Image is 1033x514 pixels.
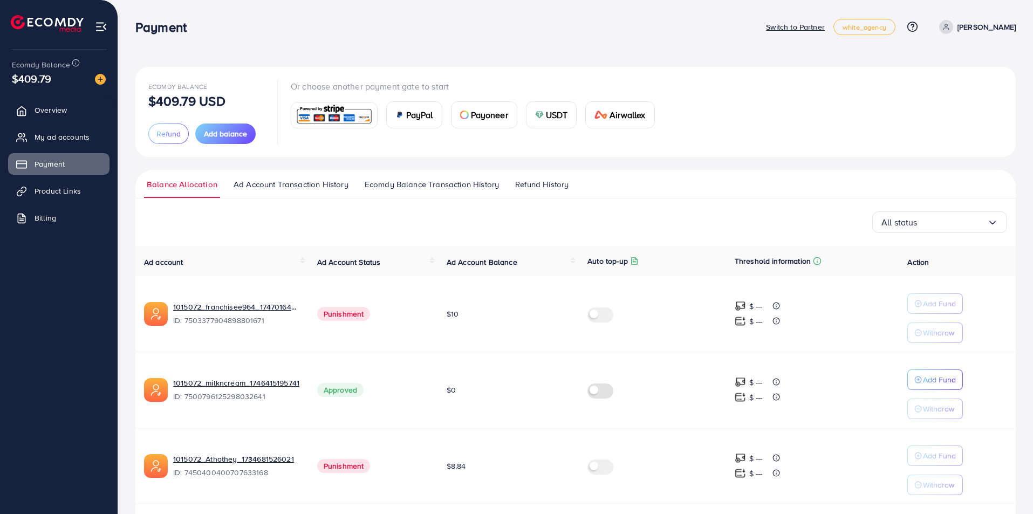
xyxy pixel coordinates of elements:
[923,449,956,462] p: Add Fund
[35,132,90,142] span: My ad accounts
[735,392,746,403] img: top-up amount
[395,111,404,119] img: card
[843,24,886,31] span: white_agency
[833,19,895,35] a: white_agency
[148,82,207,91] span: Ecomdy Balance
[907,257,929,268] span: Action
[460,111,469,119] img: card
[735,300,746,312] img: top-up amount
[749,315,763,328] p: $ ---
[749,300,763,313] p: $ ---
[735,255,811,268] p: Threshold information
[749,452,763,465] p: $ ---
[923,402,954,415] p: Withdraw
[907,323,963,343] button: Withdraw
[406,108,433,121] span: PayPal
[471,108,508,121] span: Payoneer
[918,214,987,231] input: Search for option
[515,179,569,190] span: Refund History
[8,126,110,148] a: My ad accounts
[148,94,225,107] p: $409.79 USD
[365,179,499,190] span: Ecomdy Balance Transaction History
[546,108,568,121] span: USDT
[317,307,371,321] span: Punishment
[749,376,763,389] p: $ ---
[173,315,300,326] span: ID: 7503377904898801671
[923,326,954,339] p: Withdraw
[907,475,963,495] button: Withdraw
[735,376,746,388] img: top-up amount
[147,179,217,190] span: Balance Allocation
[735,316,746,327] img: top-up amount
[447,257,517,268] span: Ad Account Balance
[447,309,459,319] span: $10
[907,369,963,390] button: Add Fund
[12,59,70,70] span: Ecomdy Balance
[610,108,645,121] span: Airwallex
[35,213,56,223] span: Billing
[291,102,378,128] a: card
[923,297,956,310] p: Add Fund
[881,214,918,231] span: All status
[735,453,746,464] img: top-up amount
[317,383,364,397] span: Approved
[987,465,1025,506] iframe: Chat
[447,385,456,395] span: $0
[173,378,300,402] div: <span class='underline'>1015072_milkncream_1746415195741</span></br>7500796125298032641
[173,378,300,388] a: 1015072_milkncream_1746415195741
[735,468,746,479] img: top-up amount
[12,71,51,86] span: $409.79
[144,378,168,402] img: ic-ads-acc.e4c84228.svg
[594,111,607,119] img: card
[749,391,763,404] p: $ ---
[447,461,466,471] span: $8.84
[144,454,168,478] img: ic-ads-acc.e4c84228.svg
[95,20,107,33] img: menu
[451,101,517,128] a: cardPayoneer
[144,257,183,268] span: Ad account
[173,454,300,478] div: <span class='underline'>1015072_Athathey_1734681526021</span></br>7450400400707633168
[526,101,577,128] a: cardUSDT
[907,446,963,466] button: Add Fund
[872,211,1007,233] div: Search for option
[234,179,348,190] span: Ad Account Transaction History
[173,467,300,478] span: ID: 7450400400707633168
[291,80,663,93] p: Or choose another payment gate to start
[95,74,106,85] img: image
[144,302,168,326] img: ic-ads-acc.e4c84228.svg
[587,255,628,268] p: Auto top-up
[8,99,110,121] a: Overview
[8,207,110,229] a: Billing
[585,101,654,128] a: cardAirwallex
[35,105,67,115] span: Overview
[173,454,300,464] a: 1015072_Athathey_1734681526021
[8,180,110,202] a: Product Links
[8,153,110,175] a: Payment
[173,391,300,402] span: ID: 7500796125298032641
[535,111,544,119] img: card
[204,128,247,139] span: Add balance
[317,459,371,473] span: Punishment
[295,104,374,127] img: card
[923,373,956,386] p: Add Fund
[386,101,442,128] a: cardPayPal
[923,478,954,491] p: Withdraw
[173,301,300,312] a: 1015072_franchisee964_1747016461188
[35,159,65,169] span: Payment
[173,301,300,326] div: <span class='underline'>1015072_franchisee964_1747016461188</span></br>7503377904898801671
[907,293,963,314] button: Add Fund
[957,20,1016,33] p: [PERSON_NAME]
[11,15,84,32] img: logo
[195,124,256,144] button: Add balance
[135,19,195,35] h3: Payment
[317,257,381,268] span: Ad Account Status
[907,399,963,419] button: Withdraw
[156,128,181,139] span: Refund
[35,186,81,196] span: Product Links
[148,124,189,144] button: Refund
[766,20,825,33] p: Switch to Partner
[749,467,763,480] p: $ ---
[935,20,1016,34] a: [PERSON_NAME]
